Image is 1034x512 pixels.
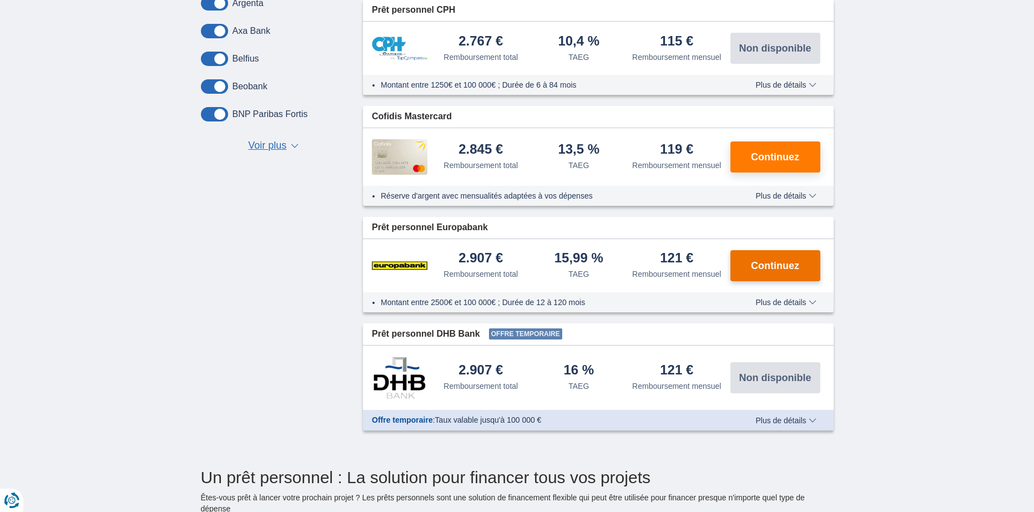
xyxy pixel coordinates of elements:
[233,82,268,92] label: Beobank
[233,54,259,64] label: Belfius
[458,143,503,158] div: 2.845 €
[747,80,824,89] button: Plus de détails
[730,362,820,393] button: Non disponible
[755,298,816,306] span: Plus de détails
[730,250,820,281] button: Continuez
[248,139,286,153] span: Voir plus
[568,268,589,280] div: TAEG
[747,298,824,307] button: Plus de détails
[372,252,427,280] img: pret personnel Europabank
[755,81,816,89] span: Plus de détails
[372,328,480,341] span: Prêt personnel DHB Bank
[458,34,503,49] div: 2.767 €
[443,381,518,392] div: Remboursement total
[489,328,562,339] span: Offre temporaire
[458,363,503,378] div: 2.907 €
[458,251,503,266] div: 2.907 €
[372,221,488,234] span: Prêt personnel Europabank
[660,251,693,266] div: 121 €
[751,152,799,162] span: Continuez
[730,141,820,173] button: Continuez
[568,381,589,392] div: TAEG
[747,191,824,200] button: Plus de détails
[751,261,799,271] span: Continuez
[363,414,732,425] div: :
[443,52,518,63] div: Remboursement total
[245,138,302,154] button: Voir plus ▼
[568,52,589,63] div: TAEG
[443,160,518,171] div: Remboursement total
[568,160,589,171] div: TAEG
[739,43,811,53] span: Non disponible
[372,110,452,123] span: Cofidis Mastercard
[755,192,816,200] span: Plus de détails
[739,373,811,383] span: Non disponible
[563,363,594,378] div: 16 %
[730,33,820,64] button: Non disponible
[291,144,299,148] span: ▼
[632,52,721,63] div: Remboursement mensuel
[443,268,518,280] div: Remboursement total
[435,415,542,424] span: Taux valable jusqu'à 100 000 €
[660,34,693,49] div: 115 €
[233,26,270,36] label: Axa Bank
[372,37,427,60] img: pret personnel CPH Banque
[558,34,599,49] div: 10,4 %
[632,381,721,392] div: Remboursement mensuel
[372,139,427,175] img: pret personnel Cofidis CC
[381,190,723,201] li: Réserve d'argent avec mensualités adaptées à vos dépenses
[201,468,834,486] h2: Un prêt personnel : La solution pour financer tous vos projets
[632,160,721,171] div: Remboursement mensuel
[381,297,723,308] li: Montant entre 2500€ et 100 000€ ; Durée de 12 à 120 mois
[372,357,427,399] img: pret personnel DHB Bank
[554,251,603,266] div: 15,99 %
[372,4,455,17] span: Prêt personnel CPH
[632,268,721,280] div: Remboursement mensuel
[660,143,693,158] div: 119 €
[660,363,693,378] div: 121 €
[747,416,824,425] button: Plus de détails
[558,143,599,158] div: 13,5 %
[381,79,723,90] li: Montant entre 1250€ et 100 000€ ; Durée de 6 à 84 mois
[372,415,433,424] span: Offre temporaire
[233,109,308,119] label: BNP Paribas Fortis
[755,417,816,424] span: Plus de détails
